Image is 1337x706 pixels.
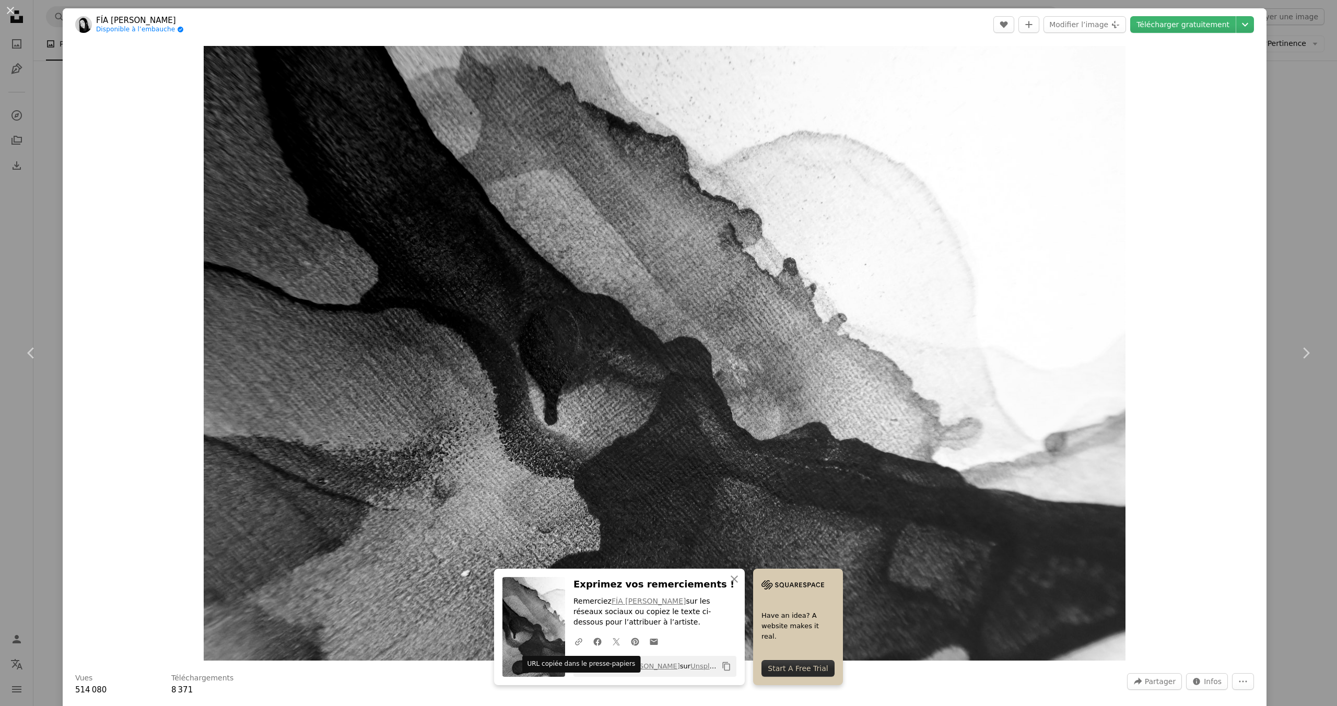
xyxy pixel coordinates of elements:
[1236,16,1254,33] button: Choisissez la taille de téléchargement
[75,685,107,695] span: 514 080
[1204,674,1222,689] span: Infos
[75,16,92,33] img: Accéder au profil de FÍA YANG
[753,569,843,685] a: Have an idea? A website makes it real.Start A Free Trial
[522,656,641,673] div: URL copiée dans le presse-papiers
[607,631,626,652] a: Partagez-leTwitter
[761,610,835,642] span: Have an idea? A website makes it real.
[171,685,193,695] span: 8 371
[644,631,663,652] a: Partager par mail
[1274,303,1337,403] a: Suivant
[611,662,679,670] a: FÍA [PERSON_NAME]
[75,673,92,684] h3: Vues
[588,631,607,652] a: Partagez-leFacebook
[993,16,1014,33] button: J’aime
[1145,674,1176,689] span: Partager
[1186,673,1228,690] button: Statistiques de cette image
[1232,673,1254,690] button: Plus d’actions
[204,46,1126,661] img: une photo en noir et blanc d’un morceau de tissu
[1018,16,1039,33] button: Ajouter à la collection
[626,631,644,652] a: Partagez-lePinterest
[204,46,1126,661] button: Zoom sur cette image
[612,597,686,605] a: FÍA [PERSON_NAME]
[1130,16,1236,33] a: Télécharger gratuitement
[171,673,233,684] h3: Téléchargements
[718,657,735,675] button: Copier dans le presse-papier
[573,596,736,628] p: Remerciez sur les réseaux sociaux ou copiez le texte ci-dessous pour l’attribuer à l’artiste.
[690,662,721,670] a: Unsplash
[576,658,718,675] span: Photo de sur
[1127,673,1182,690] button: Partager cette image
[761,577,824,593] img: file-1705255347840-230a6ab5bca9image
[96,26,184,34] a: Disponible à l’embauche
[96,15,184,26] a: FÍA [PERSON_NAME]
[1043,16,1126,33] button: Modifier l’image
[761,660,835,677] div: Start A Free Trial
[573,577,736,592] h3: Exprimez vos remerciements !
